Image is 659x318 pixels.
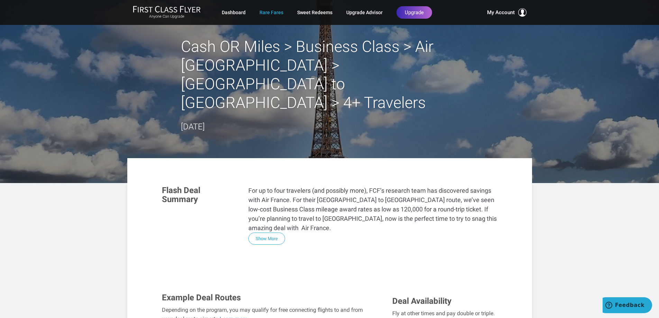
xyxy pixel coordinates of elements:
span: Deal Availability [392,296,451,306]
button: Show More [248,233,285,245]
span: Example Deal Routes [162,293,241,302]
a: Upgrade Advisor [346,6,383,19]
a: Rare Fares [259,6,283,19]
iframe: Opens a widget where you can find more information [603,297,652,315]
h2: Cash OR Miles > Business Class > Air [GEOGRAPHIC_DATA] > [GEOGRAPHIC_DATA] to [GEOGRAPHIC_DATA] >... [181,37,478,112]
button: My Account [487,8,527,17]
a: Sweet Redeems [297,6,332,19]
time: [DATE] [181,122,205,131]
div: Fly at other times and pay double or triple. [392,309,497,318]
a: First Class FlyerAnyone Can Upgrade [133,6,201,19]
a: Dashboard [222,6,246,19]
a: Upgrade [396,6,432,19]
h3: Flash Deal Summary [162,186,238,204]
small: Anyone Can Upgrade [133,14,201,19]
span: My Account [487,8,515,17]
img: First Class Flyer [133,6,201,13]
p: For up to four travelers (and possibly more), FCF’s research team has discovered savings with Air... [248,186,497,233]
